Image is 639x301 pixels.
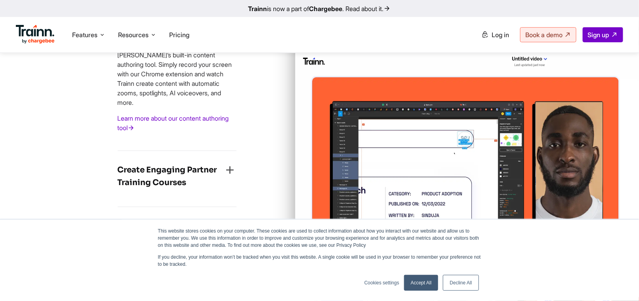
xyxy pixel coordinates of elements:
[520,27,576,42] a: Book a demo
[443,275,479,291] a: Decline All
[72,30,97,39] span: Features
[118,30,149,39] span: Resources
[309,5,343,13] b: Chargebee
[525,31,563,39] span: Book a demo
[492,31,509,39] span: Log in
[404,275,439,291] a: Accept All
[248,5,267,13] b: Trainn
[477,28,514,42] a: Log in
[588,31,609,39] span: Sign up
[118,22,237,107] p: Create any training content — , , and articles using [PERSON_NAME]’s built-in content authoring t...
[158,254,481,268] p: If you decline, your information won’t be tracked when you visit this website. A single cookie wi...
[118,114,229,132] a: Learn more about our content authoring tool
[158,227,481,249] p: This website stores cookies on your computer. These cookies are used to collect information about...
[169,31,189,39] a: Pricing
[364,279,399,286] a: Cookies settings
[118,164,224,189] h4: Create Engaging Partner Training Courses
[583,27,623,42] a: Sign up
[16,25,55,44] img: Trainn Logo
